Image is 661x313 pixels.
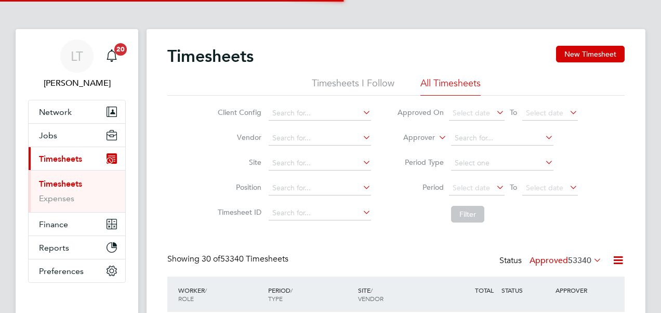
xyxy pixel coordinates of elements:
span: / [371,286,373,294]
button: Network [29,100,125,123]
span: To [507,106,520,119]
label: Period Type [397,158,444,167]
input: Search for... [269,106,371,121]
span: Jobs [39,131,57,140]
span: 53340 [568,255,591,266]
input: Search for... [269,181,371,195]
button: Reports [29,236,125,259]
label: Approved [530,255,602,266]
div: APPROVER [553,281,607,299]
input: Search for... [269,206,371,220]
input: Search for... [269,131,371,146]
span: Preferences [39,266,84,276]
span: / [290,286,293,294]
span: Select date [526,183,563,192]
div: Status [499,254,604,268]
div: Showing [167,254,290,265]
label: Approved On [397,108,444,117]
div: PERIOD [266,281,355,308]
button: Timesheets [29,147,125,170]
span: Select date [526,108,563,118]
span: 20 [114,43,127,56]
a: Expenses [39,193,74,203]
span: TOTAL [475,286,494,294]
li: Timesheets I Follow [312,77,394,96]
a: Timesheets [39,179,82,189]
button: Preferences [29,259,125,282]
label: Vendor [215,133,261,142]
div: STATUS [499,281,553,299]
label: Position [215,182,261,192]
span: Reports [39,243,69,253]
a: 20 [101,40,122,73]
label: Approver [388,133,435,143]
span: 30 of [202,254,220,264]
h2: Timesheets [167,46,254,67]
input: Search for... [269,156,371,171]
div: SITE [355,281,445,308]
a: Go to home page [28,293,126,310]
span: Network [39,107,72,117]
span: TYPE [268,294,283,303]
span: Select date [453,183,490,192]
button: Filter [451,206,484,223]
span: Timesheets [39,154,82,164]
li: All Timesheets [420,77,481,96]
div: WORKER [176,281,266,308]
span: Lenka Turonova [28,77,126,89]
input: Select one [451,156,553,171]
img: fastbook-logo-retina.png [29,293,126,310]
label: Period [397,182,444,192]
button: Finance [29,213,125,236]
span: Select date [453,108,490,118]
label: Site [215,158,261,167]
button: New Timesheet [556,46,625,62]
input: Search for... [451,131,553,146]
span: LT [71,49,83,63]
a: LT[PERSON_NAME] [28,40,126,89]
div: Timesheets [29,170,125,212]
span: Finance [39,219,68,229]
span: VENDOR [358,294,384,303]
span: 53340 Timesheets [202,254,288,264]
span: ROLE [178,294,194,303]
label: Client Config [215,108,261,117]
label: Timesheet ID [215,207,261,217]
span: To [507,180,520,194]
span: / [205,286,207,294]
button: Jobs [29,124,125,147]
